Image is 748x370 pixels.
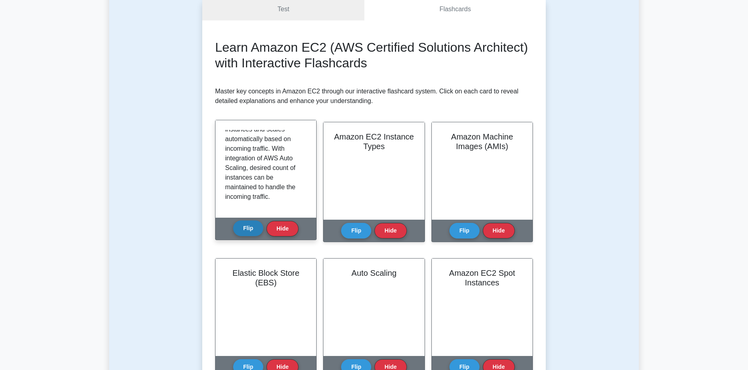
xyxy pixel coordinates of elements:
[341,223,371,239] button: Flip
[233,220,263,236] button: Flip
[441,268,523,287] h2: Amazon EC2 Spot Instances
[266,221,299,237] button: Hide
[449,223,480,239] button: Flip
[374,223,407,239] button: Hide
[215,40,533,71] h2: Learn Amazon EC2 (AWS Certified Solutions Architect) with Interactive Flashcards
[333,268,415,278] h2: Auto Scaling
[441,132,523,151] h2: Amazon Machine Images (AMIs)
[483,223,515,239] button: Hide
[215,87,533,106] p: Master key concepts in Amazon EC2 through our interactive flashcard system. Click on each card to...
[225,268,307,287] h2: Elastic Block Store (EBS)
[333,132,415,151] h2: Amazon EC2 Instance Types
